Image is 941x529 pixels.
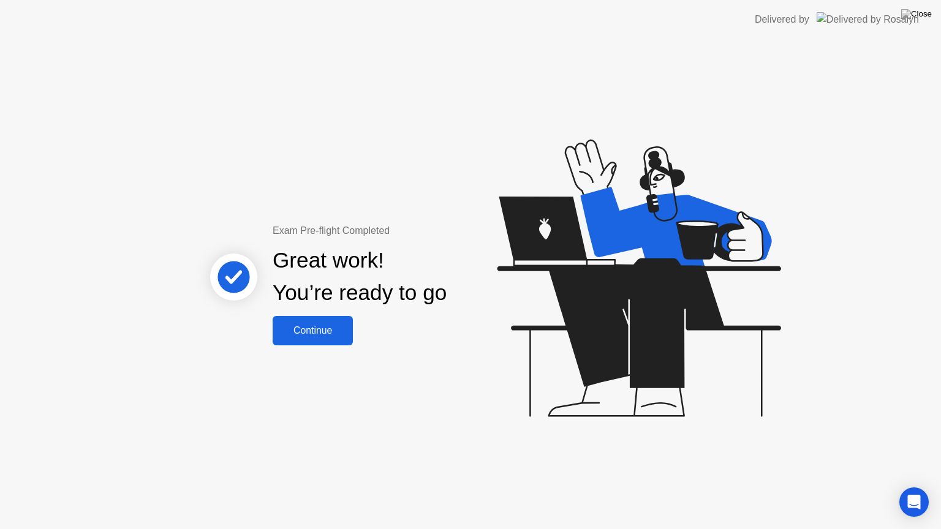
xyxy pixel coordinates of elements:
[901,9,932,19] img: Close
[755,12,809,27] div: Delivered by
[273,223,526,238] div: Exam Pre-flight Completed
[273,316,353,345] button: Continue
[899,487,929,517] div: Open Intercom Messenger
[276,325,349,336] div: Continue
[817,12,919,26] img: Delivered by Rosalyn
[273,244,447,309] div: Great work! You’re ready to go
